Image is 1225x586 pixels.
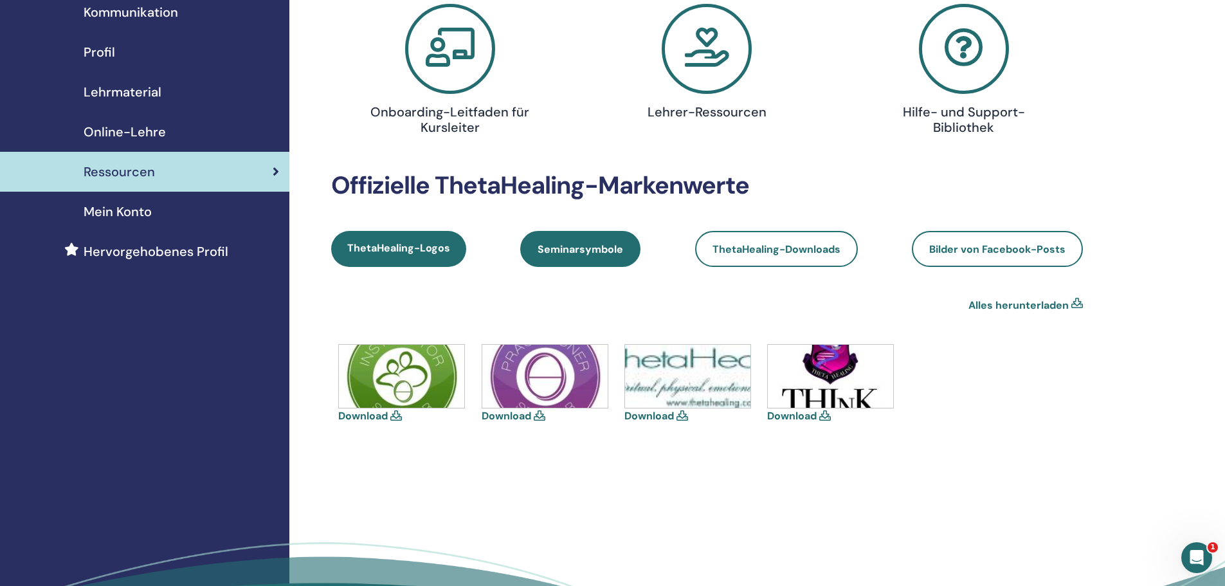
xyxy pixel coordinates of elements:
[84,82,161,102] span: Lehrmaterial
[625,345,750,408] img: thetahealing-logo-a-copy.jpg
[1181,542,1212,573] iframe: Intercom live chat
[482,345,608,408] img: icons-practitioner.jpg
[339,345,464,408] img: icons-instructor.jpg
[84,162,155,181] span: Ressourcen
[712,243,840,256] span: ThetaHealing-Downloads
[968,298,1069,313] a: Alles herunterladen
[84,242,228,261] span: Hervorgehobenes Profil
[482,409,531,423] a: Download
[929,243,1066,256] span: Bilder von Facebook-Posts
[520,231,640,267] a: Seminarsymbole
[365,104,534,135] h4: Onboarding-Leitfaden für Kursleiter
[538,243,623,256] span: Seminarsymbole
[768,345,893,408] img: think-shield.jpg
[84,3,178,22] span: Kommunikation
[329,4,571,140] a: Onboarding-Leitfaden für Kursleiter
[84,42,115,62] span: Profil
[338,409,388,423] a: Download
[624,409,674,423] a: Download
[331,171,1083,201] h2: Offizielle ThetaHealing-Markenwerte
[880,104,1049,135] h4: Hilfe- und Support-Bibliothek
[912,231,1083,267] a: Bilder von Facebook-Posts
[843,4,1085,140] a: Hilfe- und Support-Bibliothek
[84,122,166,142] span: Online-Lehre
[767,409,817,423] a: Download
[1208,542,1218,553] span: 1
[695,231,858,267] a: ThetaHealing-Downloads
[331,231,466,267] a: ThetaHealing-Logos
[622,104,792,120] h4: Lehrer-Ressourcen
[347,241,450,255] span: ThetaHealing-Logos
[586,4,828,125] a: Lehrer-Ressourcen
[84,202,152,221] span: Mein Konto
